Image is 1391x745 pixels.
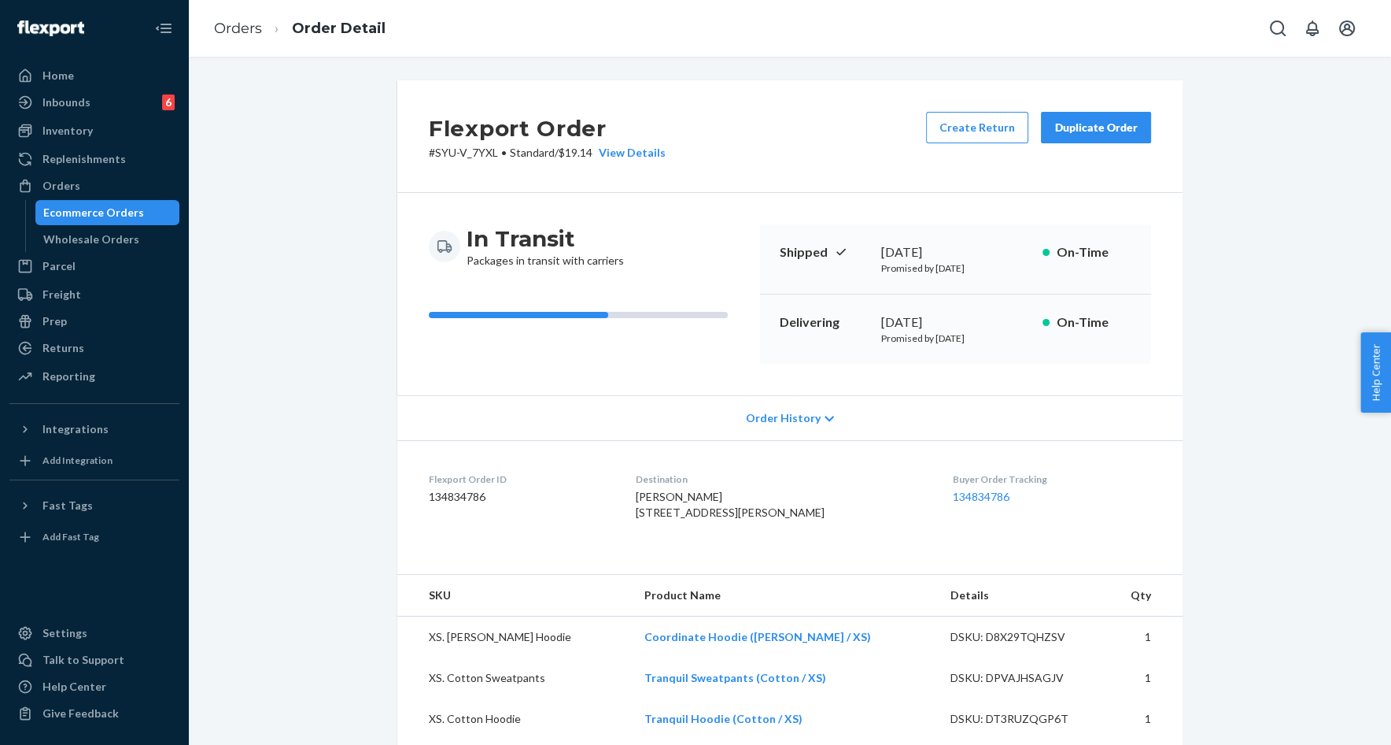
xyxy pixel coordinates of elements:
td: 1 [1111,658,1183,699]
a: Orders [9,173,179,198]
span: Standard [510,146,555,159]
a: Orders [214,20,262,37]
div: Reporting [42,369,95,384]
div: DSKU: DPVAJHSAGJV [950,670,1098,686]
a: Inbounds6 [9,90,179,115]
th: Qty [1111,575,1183,617]
div: Home [42,68,74,83]
div: Packages in transit with carriers [467,224,624,269]
a: Help Center [9,674,179,699]
a: Parcel [9,254,179,279]
button: Close Navigation [148,13,179,44]
a: Coordinate Hoodie ([PERSON_NAME] / XS) [644,630,871,643]
div: Add Integration [42,454,113,467]
a: Inventory [9,118,179,143]
th: Product Name [632,575,938,617]
dd: 134834786 [429,489,611,505]
button: Integrations [9,417,179,442]
a: Replenishments [9,146,179,172]
a: Add Integration [9,448,179,473]
button: Create Return [926,112,1028,143]
th: Details [938,575,1111,617]
div: DSKU: D8X29TQHZSV [950,629,1098,645]
button: Open Search Box [1262,13,1293,44]
button: Help Center [1360,332,1391,413]
p: Promised by [DATE] [881,332,1030,345]
div: DSKU: DT3RUZQGP6T [950,711,1098,727]
a: Freight [9,282,179,307]
div: Ecommerce Orders [43,205,144,221]
a: 134834786 [953,490,1009,503]
a: Settings [9,621,179,646]
a: Reporting [9,364,179,389]
dt: Destination [636,473,928,486]
button: Open notifications [1297,13,1328,44]
a: Order Detail [292,20,386,37]
div: Duplicate Order [1054,120,1138,135]
div: Replenishments [42,151,126,167]
span: Order History [746,410,821,426]
dt: Flexport Order ID [429,473,611,486]
p: Promised by [DATE] [881,261,1030,275]
div: 6 [162,95,175,110]
a: Wholesale Orders [35,227,180,252]
ol: breadcrumbs [201,6,398,52]
h2: Flexport Order [429,112,666,145]
button: Fast Tags [9,493,179,518]
div: Give Feedback [42,706,119,721]
div: Parcel [42,258,76,274]
div: Inventory [42,123,93,139]
div: Freight [42,287,81,302]
a: Tranquil Hoodie (Cotton / XS) [644,712,802,725]
span: • [501,146,507,159]
div: [DATE] [881,243,1030,261]
div: Inbounds [42,95,90,110]
div: Orders [42,178,80,194]
a: Add Fast Tag [9,524,179,550]
button: View Details [592,145,666,161]
div: Returns [42,340,84,356]
p: Shipped [779,243,869,261]
dt: Buyer Order Tracking [953,473,1151,486]
a: Talk to Support [9,647,179,673]
p: On-Time [1056,243,1132,261]
div: Integrations [42,421,109,437]
p: # SYU-V_7YXL / $19.14 [429,145,666,161]
td: XS. Cotton Sweatpants [397,658,632,699]
td: XS. [PERSON_NAME] Hoodie [397,617,632,658]
div: Talk to Support [42,652,124,668]
a: Returns [9,335,179,361]
h3: In Transit [467,224,624,253]
div: Fast Tags [42,498,93,513]
span: [PERSON_NAME] [STREET_ADDRESS][PERSON_NAME] [636,490,825,519]
th: SKU [397,575,632,617]
td: 1 [1111,617,1183,658]
a: Prep [9,309,179,334]
div: Settings [42,625,87,641]
a: Home [9,63,179,88]
img: Flexport logo [17,20,84,36]
p: Delivering [779,313,869,332]
div: [DATE] [881,313,1030,332]
td: 1 [1111,699,1183,739]
button: Give Feedback [9,701,179,726]
button: Duplicate Order [1041,112,1151,143]
p: On-Time [1056,313,1132,332]
div: Wholesale Orders [43,232,139,247]
a: Ecommerce Orders [35,200,180,225]
div: Add Fast Tag [42,530,99,543]
td: XS. Cotton Hoodie [397,699,632,739]
button: Open account menu [1331,13,1363,44]
div: Help Center [42,679,106,695]
a: Tranquil Sweatpants (Cotton / XS) [644,671,826,684]
div: Prep [42,313,67,329]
